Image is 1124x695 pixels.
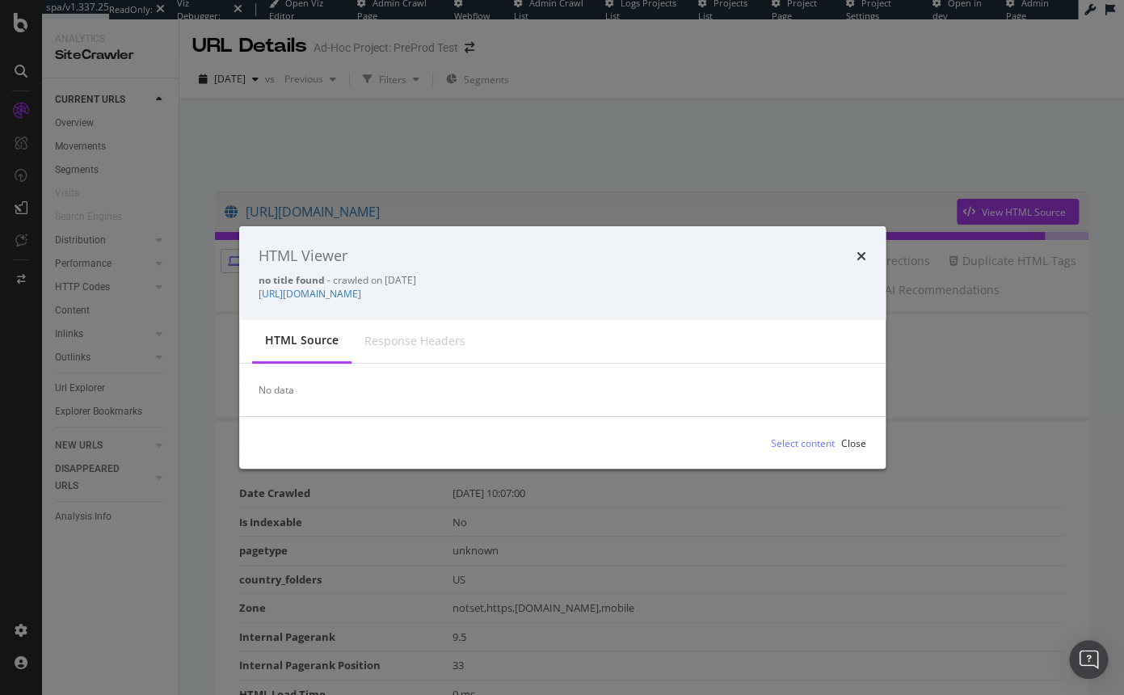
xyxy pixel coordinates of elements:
[239,226,886,469] div: modal
[841,436,866,449] div: Close
[857,246,866,267] div: times
[841,430,866,456] button: Close
[364,333,465,349] div: Response Headers
[758,430,835,456] button: Select content
[1069,640,1108,679] div: Open Intercom Messenger
[259,287,361,301] a: [URL][DOMAIN_NAME]
[259,246,347,267] div: HTML Viewer
[259,273,325,287] strong: no title found
[239,364,886,416] div: No data
[265,332,339,348] div: HTML source
[259,273,866,287] div: - crawled on [DATE]
[771,436,835,449] div: Select content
